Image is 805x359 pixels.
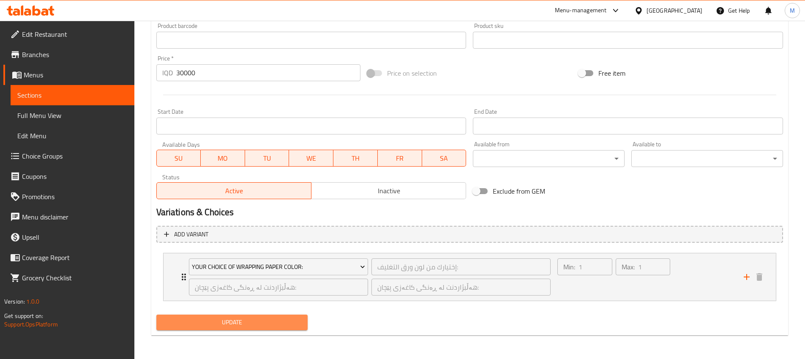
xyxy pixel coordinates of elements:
span: Branches [22,49,128,60]
a: Choice Groups [3,146,134,166]
a: Edit Restaurant [3,24,134,44]
li: Expand [156,249,783,304]
a: Coverage Report [3,247,134,268]
span: TU [248,152,286,164]
a: Full Menu View [11,105,134,126]
span: SA [426,152,463,164]
button: Update [156,315,308,330]
span: Exclude from GEM [493,186,545,196]
a: Promotions [3,186,134,207]
span: Free item [598,68,625,78]
button: Inactive [311,182,466,199]
span: Active [160,185,308,197]
button: FR [378,150,422,167]
a: Menu disclaimer [3,207,134,227]
a: Sections [11,85,134,105]
span: Coverage Report [22,252,128,263]
a: Grocery Checklist [3,268,134,288]
button: MO [201,150,245,167]
span: Menus [24,70,128,80]
span: Grocery Checklist [22,273,128,283]
h2: Variations & Choices [156,206,783,219]
p: Min: [563,262,575,272]
span: WE [292,152,330,164]
span: Edit Menu [17,131,128,141]
button: SA [422,150,467,167]
div: ​ [473,150,625,167]
button: Add variant [156,226,783,243]
button: Your Choice Of Wrapping Paper Color: [189,258,368,275]
span: Coupons [22,171,128,181]
span: M [790,6,795,15]
p: Max: [622,262,635,272]
a: Upsell [3,227,134,247]
button: delete [753,271,766,283]
span: SU [160,152,198,164]
button: WE [289,150,333,167]
a: Edit Menu [11,126,134,146]
span: Version: [4,296,25,307]
span: Edit Restaurant [22,29,128,39]
span: MO [204,152,242,164]
span: TH [337,152,374,164]
span: Menu disclaimer [22,212,128,222]
span: Get support on: [4,310,43,321]
div: Expand [164,253,776,301]
a: Coupons [3,166,134,186]
span: Add variant [174,229,208,240]
button: TH [333,150,378,167]
a: Menus [3,65,134,85]
span: Inactive [315,185,463,197]
span: Upsell [22,232,128,242]
button: TU [245,150,289,167]
div: ​ [631,150,783,167]
span: Sections [17,90,128,100]
span: Your Choice Of Wrapping Paper Color: [192,262,365,272]
span: FR [381,152,419,164]
span: Promotions [22,192,128,202]
span: Choice Groups [22,151,128,161]
span: Full Menu View [17,110,128,121]
div: [GEOGRAPHIC_DATA] [647,6,702,15]
button: Active [156,182,311,199]
button: SU [156,150,201,167]
span: 1.0.0 [26,296,39,307]
span: Price on selection [387,68,437,78]
input: Please enter product barcode [156,32,467,49]
div: Menu-management [555,5,607,16]
a: Support.OpsPlatform [4,319,58,330]
span: Update [163,317,301,328]
input: Please enter product sku [473,32,783,49]
input: Please enter price [176,64,361,81]
button: add [740,271,753,283]
a: Branches [3,44,134,65]
p: IQD [162,68,173,78]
